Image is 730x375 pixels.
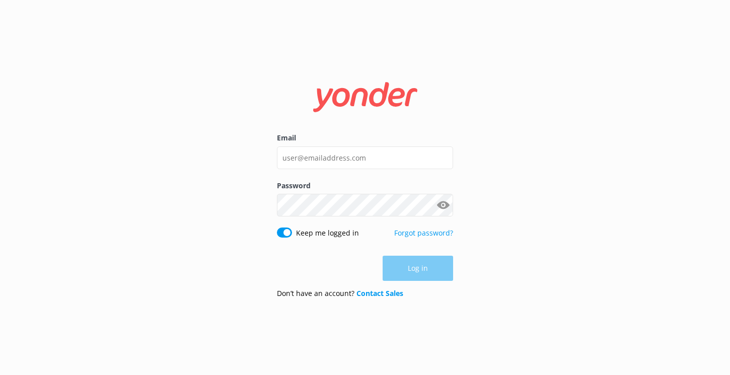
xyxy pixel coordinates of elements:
p: Don’t have an account? [277,288,403,299]
a: Forgot password? [394,228,453,238]
button: Show password [433,195,453,215]
a: Contact Sales [356,288,403,298]
label: Password [277,180,453,191]
label: Keep me logged in [296,228,359,239]
label: Email [277,132,453,143]
input: user@emailaddress.com [277,146,453,169]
